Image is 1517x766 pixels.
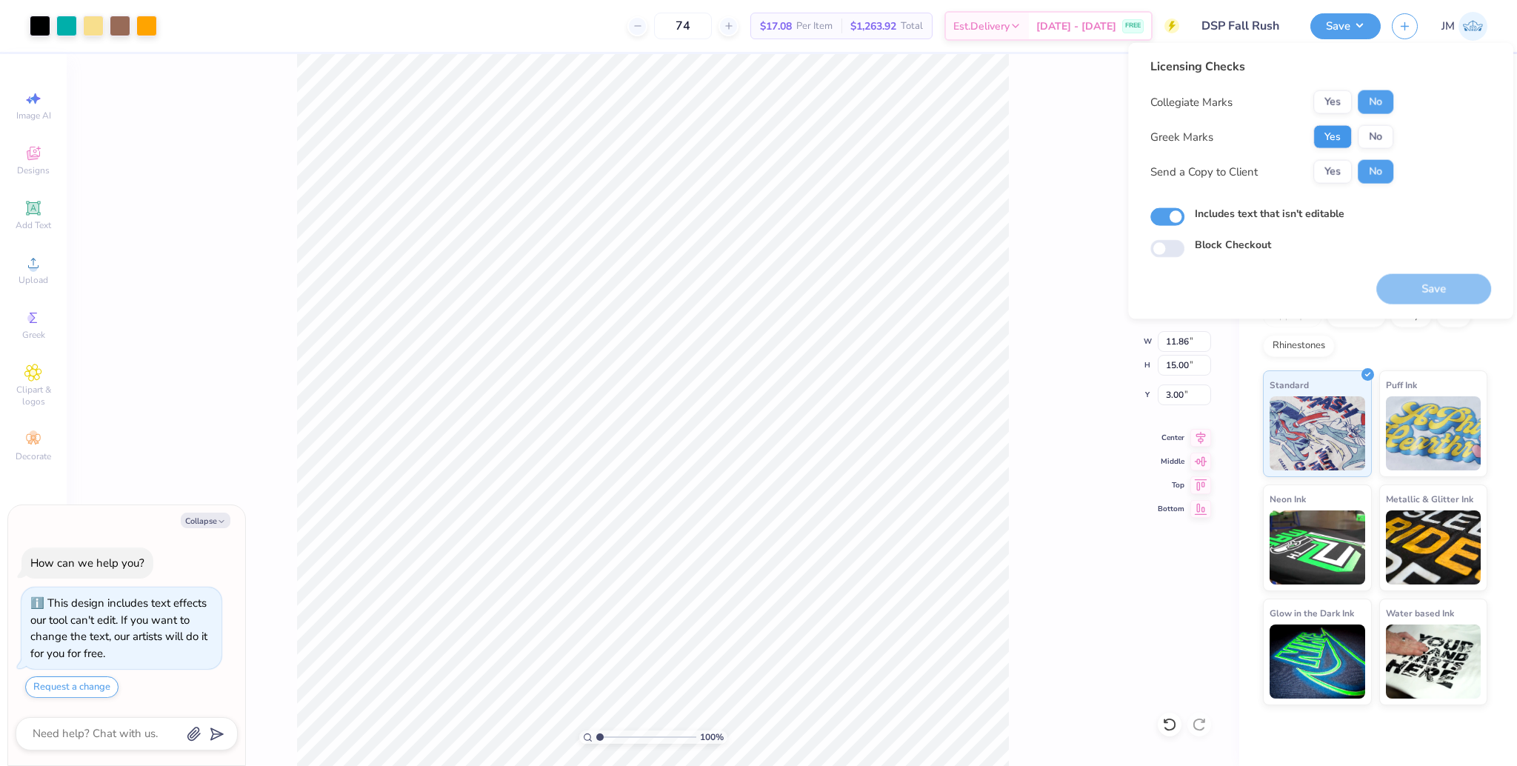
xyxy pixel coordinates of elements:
span: $17.08 [760,19,792,34]
button: Yes [1313,160,1352,184]
div: Rhinestones [1263,335,1335,357]
button: No [1358,90,1393,114]
button: Collapse [181,513,230,528]
span: $1,263.92 [850,19,896,34]
span: Total [901,19,923,34]
div: Collegiate Marks [1150,93,1233,110]
span: [DATE] - [DATE] [1036,19,1116,34]
button: Save [1310,13,1381,39]
span: Bottom [1158,504,1184,514]
span: Middle [1158,456,1184,467]
div: Greek Marks [1150,128,1213,145]
button: No [1358,125,1393,149]
label: Block Checkout [1195,237,1271,253]
input: – – [654,13,712,39]
div: Send a Copy to Client [1150,163,1258,180]
button: Request a change [25,676,119,698]
input: Untitled Design [1190,11,1299,41]
span: Est. Delivery [953,19,1010,34]
span: Per Item [796,19,833,34]
button: No [1358,160,1393,184]
span: Clipart & logos [7,384,59,407]
button: Yes [1313,125,1352,149]
span: FREE [1125,21,1141,31]
span: JM [1441,18,1455,35]
span: Add Text [16,219,51,231]
span: Standard [1270,377,1309,393]
span: Greek [22,329,45,341]
span: Metallic & Glitter Ink [1386,491,1473,507]
img: Neon Ink [1270,510,1365,585]
span: 100 % [700,730,724,744]
label: Includes text that isn't editable [1195,206,1344,222]
div: How can we help you? [30,556,144,570]
span: Neon Ink [1270,491,1306,507]
img: Puff Ink [1386,396,1481,470]
span: Puff Ink [1386,377,1417,393]
img: Standard [1270,396,1365,470]
img: Glow in the Dark Ink [1270,625,1365,699]
div: Licensing Checks [1150,58,1393,76]
span: Upload [19,274,48,286]
span: Image AI [16,110,51,121]
span: Glow in the Dark Ink [1270,605,1354,621]
button: Yes [1313,90,1352,114]
span: Designs [17,164,50,176]
div: This design includes text effects our tool can't edit. If you want to change the text, our artist... [30,596,207,661]
a: JM [1441,12,1487,41]
span: Water based Ink [1386,605,1454,621]
img: John Michael Binayas [1458,12,1487,41]
span: Center [1158,433,1184,443]
img: Metallic & Glitter Ink [1386,510,1481,585]
span: Top [1158,480,1184,490]
img: Water based Ink [1386,625,1481,699]
span: Decorate [16,450,51,462]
